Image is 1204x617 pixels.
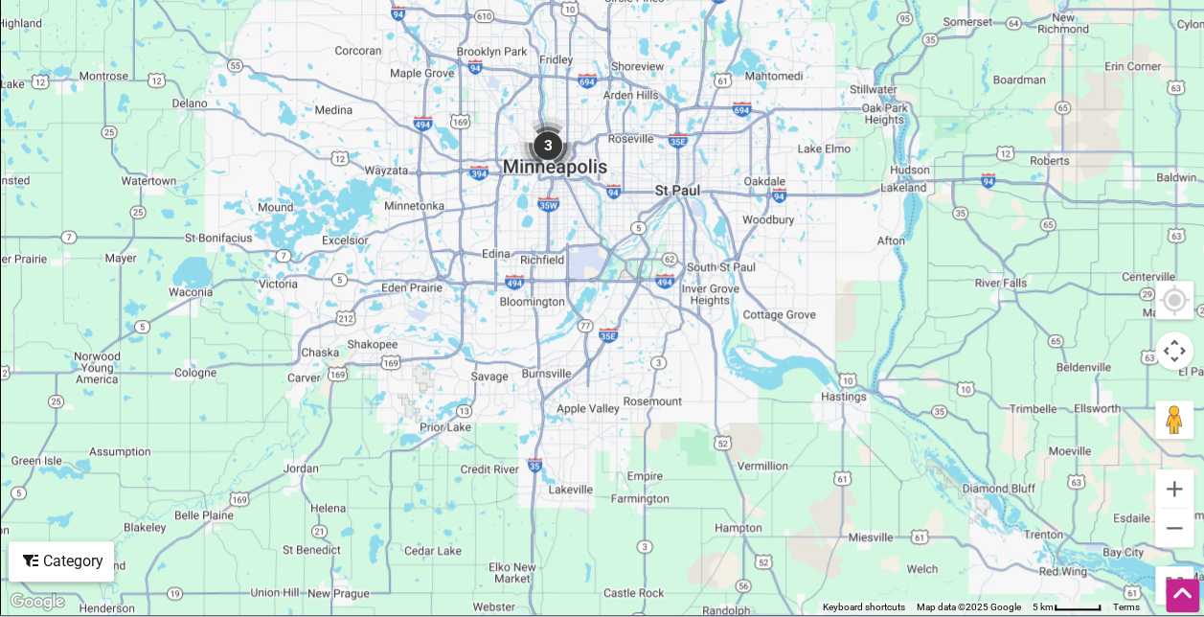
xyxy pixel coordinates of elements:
button: Keyboard shortcuts [823,601,905,614]
div: 3 [519,117,577,174]
span: 5 km [1033,602,1054,612]
div: Category [11,543,112,580]
button: Map camera controls [1155,331,1193,370]
button: Drag Pegman onto the map to open Street View [1155,400,1193,439]
button: Zoom in [1155,469,1193,508]
button: Map Scale: 5 km per 46 pixels [1027,601,1107,614]
button: Your Location [1155,281,1193,319]
button: Zoom out [1155,509,1193,547]
div: Filter by category [9,541,114,582]
img: Google [6,589,69,614]
div: Scroll Back to Top [1166,579,1199,612]
button: Toggle fullscreen view [1153,564,1194,606]
a: Open this area in Google Maps (opens a new window) [6,589,69,614]
a: Terms (opens in new tab) [1113,602,1140,612]
span: Map data ©2025 Google [917,602,1021,612]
